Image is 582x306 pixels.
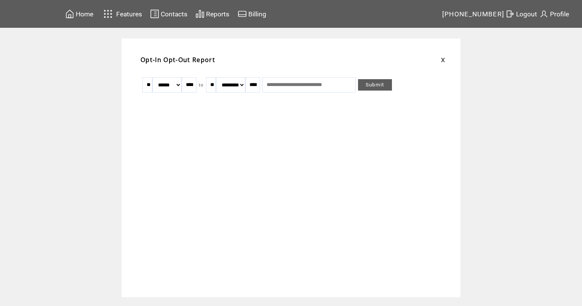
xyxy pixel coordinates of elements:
img: home.svg [65,9,74,19]
span: [PHONE_NUMBER] [442,10,505,18]
span: Home [76,10,93,18]
a: Profile [538,8,570,20]
img: features.svg [101,8,115,20]
a: Submit [358,79,392,91]
span: Billing [248,10,266,18]
span: Opt-In Opt-Out Report [141,56,215,64]
img: contacts.svg [150,9,159,19]
a: Billing [237,8,267,20]
a: Reports [194,8,230,20]
img: creidtcard.svg [238,9,247,19]
img: chart.svg [195,9,205,19]
span: to [199,82,204,88]
img: profile.svg [539,9,548,19]
span: Logout [516,10,537,18]
a: Home [64,8,94,20]
img: exit.svg [505,9,515,19]
span: Profile [550,10,569,18]
a: Logout [504,8,538,20]
a: Features [100,6,143,21]
a: Contacts [149,8,189,20]
span: Reports [206,10,229,18]
span: Features [116,10,142,18]
span: Contacts [161,10,187,18]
